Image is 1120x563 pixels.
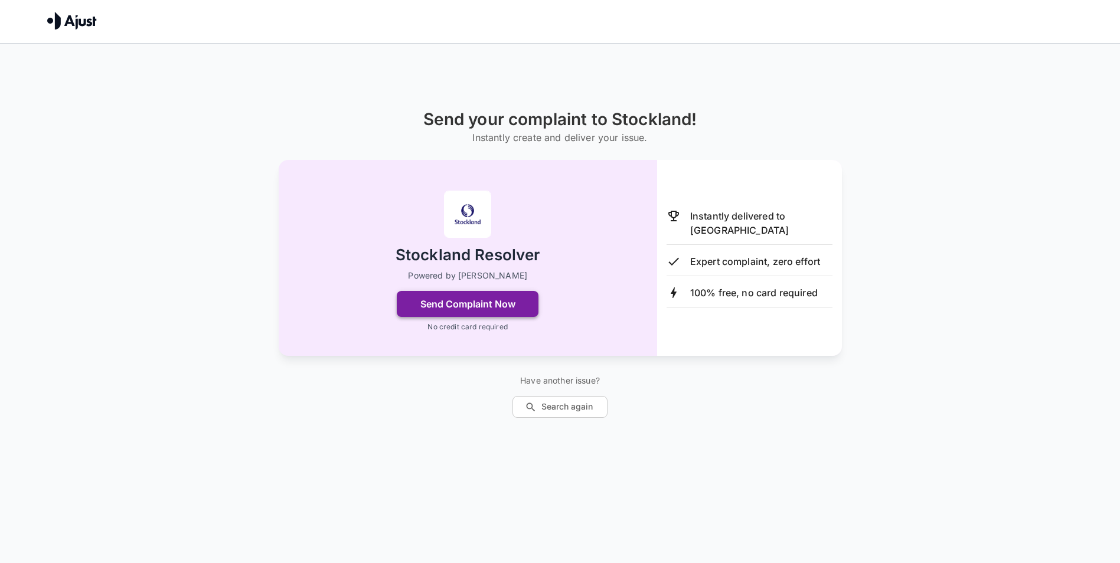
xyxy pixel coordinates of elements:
img: Ajust [47,12,97,30]
h6: Instantly create and deliver your issue. [423,129,697,146]
button: Send Complaint Now [397,291,538,317]
img: Stockland [444,191,491,238]
p: Powered by [PERSON_NAME] [408,270,527,281]
p: 100% free, no card required [690,286,818,300]
button: Search again [512,396,608,418]
h2: Stockland Resolver [396,245,540,266]
h1: Send your complaint to Stockland! [423,110,697,129]
p: No credit card required [427,322,507,332]
p: Expert complaint, zero effort [690,254,820,269]
p: Instantly delivered to [GEOGRAPHIC_DATA] [690,209,832,237]
p: Have another issue? [512,375,608,387]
